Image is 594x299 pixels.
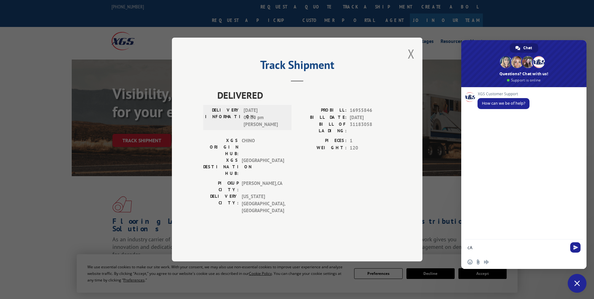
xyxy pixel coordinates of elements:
label: WEIGHT: [297,144,347,152]
span: DELIVERED [217,88,391,102]
span: 120 [350,144,391,152]
label: DELIVERY CITY: [203,193,239,214]
span: 16955846 [350,107,391,114]
span: How can we be of help? [482,101,525,106]
span: CHINO [242,137,284,157]
label: BILL OF LADING: [297,121,347,134]
label: PIECES: [297,137,347,144]
span: [GEOGRAPHIC_DATA] [242,157,284,177]
span: [DATE] [350,114,391,121]
span: XGS Customer Support [478,92,529,96]
span: 1 [350,137,391,144]
span: [DATE] 05:00 pm [PERSON_NAME] [244,107,286,128]
span: Send [570,242,581,253]
span: 31183058 [350,121,391,134]
a: Close chat [568,274,586,293]
label: XGS ORIGIN HUB: [203,137,239,157]
label: XGS DESTINATION HUB: [203,157,239,177]
label: BILL DATE: [297,114,347,121]
label: PICKUP CITY: [203,180,239,193]
span: [US_STATE][GEOGRAPHIC_DATA] , [GEOGRAPHIC_DATA] [242,193,284,214]
button: Close modal [408,45,415,62]
span: Audio message [484,260,489,265]
span: [PERSON_NAME] , CA [242,180,284,193]
h2: Track Shipment [203,60,391,72]
span: Chat [523,43,532,53]
span: Send a file [476,260,481,265]
span: Insert an emoji [467,260,473,265]
label: DELIVERY INFORMATION: [205,107,240,128]
label: PROBILL: [297,107,347,114]
a: Chat [510,43,538,53]
textarea: Compose your message... [467,239,568,255]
